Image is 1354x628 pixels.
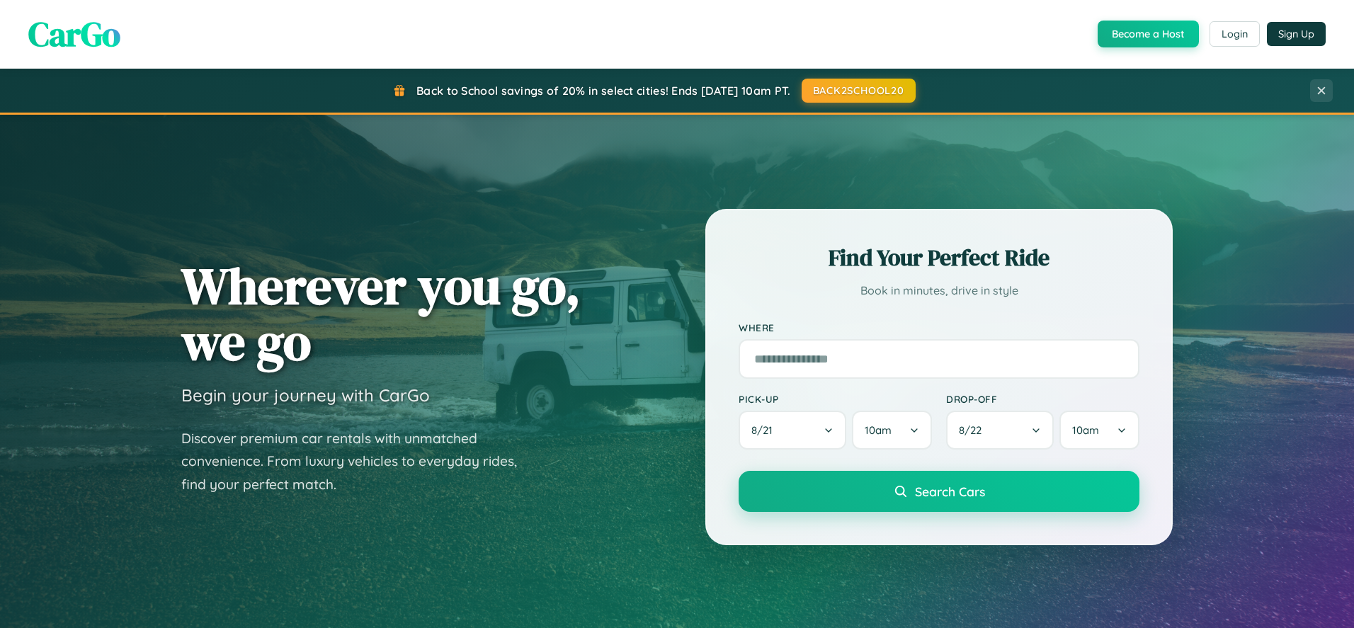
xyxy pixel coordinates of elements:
[852,411,932,450] button: 10am
[1059,411,1139,450] button: 10am
[739,242,1139,273] h2: Find Your Perfect Ride
[1210,21,1260,47] button: Login
[739,411,846,450] button: 8/21
[946,411,1054,450] button: 8/22
[802,79,916,103] button: BACK2SCHOOL20
[915,484,985,499] span: Search Cars
[959,423,989,437] span: 8 / 22
[751,423,780,437] span: 8 / 21
[416,84,790,98] span: Back to School savings of 20% in select cities! Ends [DATE] 10am PT.
[865,423,892,437] span: 10am
[739,471,1139,512] button: Search Cars
[28,11,120,57] span: CarGo
[739,280,1139,301] p: Book in minutes, drive in style
[946,393,1139,405] label: Drop-off
[739,393,932,405] label: Pick-up
[739,321,1139,333] label: Where
[1098,21,1199,47] button: Become a Host
[1267,22,1326,46] button: Sign Up
[181,384,430,406] h3: Begin your journey with CarGo
[1072,423,1099,437] span: 10am
[181,427,535,496] p: Discover premium car rentals with unmatched convenience. From luxury vehicles to everyday rides, ...
[181,258,581,370] h1: Wherever you go, we go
